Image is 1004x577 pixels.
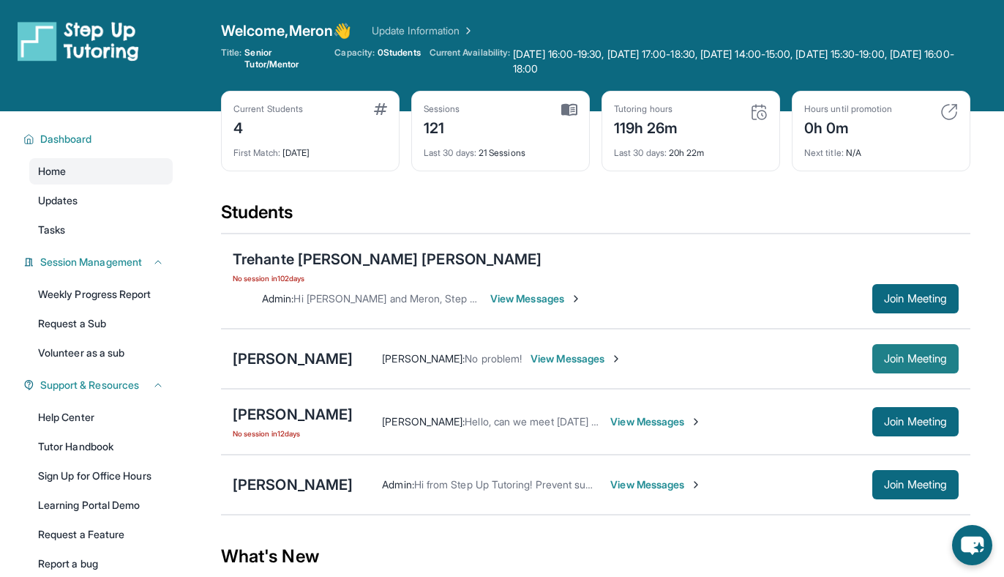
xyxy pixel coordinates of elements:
[34,255,164,269] button: Session Management
[614,115,678,138] div: 119h 26m
[430,47,510,76] span: Current Availability:
[610,414,702,429] span: View Messages
[221,201,970,233] div: Students
[460,23,474,38] img: Chevron Right
[884,417,947,426] span: Join Meeting
[29,404,173,431] a: Help Center
[531,351,622,366] span: View Messages
[614,147,667,158] span: Last 30 days :
[233,428,353,439] span: No session in 12 days
[34,378,164,392] button: Support & Resources
[29,340,173,366] a: Volunteer as a sub
[490,291,582,306] span: View Messages
[372,23,474,38] a: Update Information
[233,404,353,425] div: [PERSON_NAME]
[382,478,413,491] span: Admin :
[378,47,421,59] span: 0 Students
[872,284,959,313] button: Join Meeting
[610,353,622,365] img: Chevron-Right
[513,47,970,76] span: [DATE] 16:00-19:30, [DATE] 17:00-18:30, [DATE] 14:00-15:00, [DATE] 15:30-19:00, [DATE] 16:00-18:00
[29,492,173,518] a: Learning Portal Demo
[884,480,947,489] span: Join Meeting
[29,433,173,460] a: Tutor Handbook
[424,147,476,158] span: Last 30 days :
[424,138,577,159] div: 21 Sessions
[233,103,303,115] div: Current Students
[29,217,173,243] a: Tasks
[610,477,702,492] span: View Messages
[29,310,173,337] a: Request a Sub
[872,344,959,373] button: Join Meeting
[690,479,702,491] img: Chevron-Right
[952,525,992,565] button: chat-button
[233,474,353,495] div: [PERSON_NAME]
[233,115,303,138] div: 4
[382,415,465,428] span: [PERSON_NAME] :
[233,272,542,284] span: No session in 102 days
[29,187,173,214] a: Updates
[40,255,142,269] span: Session Management
[804,138,958,159] div: N/A
[244,47,326,70] span: Senior Tutor/Mentor
[29,158,173,185] a: Home
[614,103,678,115] div: Tutoring hours
[465,352,522,365] span: No problem!
[424,103,460,115] div: Sessions
[614,138,768,159] div: 20h 22m
[382,352,465,365] span: [PERSON_NAME] :
[465,415,628,428] span: Hello, can we meet [DATE] at 3pm?
[221,21,351,41] span: Welcome, Meron 👋
[38,193,78,208] span: Updates
[374,103,387,115] img: card
[690,416,702,428] img: Chevron-Right
[40,132,92,146] span: Dashboard
[38,223,65,237] span: Tasks
[884,354,947,363] span: Join Meeting
[38,164,66,179] span: Home
[233,147,280,158] span: First Match :
[34,132,164,146] button: Dashboard
[804,103,892,115] div: Hours until promotion
[233,138,387,159] div: [DATE]
[29,463,173,489] a: Sign Up for Office Hours
[804,147,844,158] span: Next title :
[872,407,959,436] button: Join Meeting
[262,292,293,305] span: Admin :
[221,47,241,70] span: Title:
[750,103,768,121] img: card
[29,521,173,548] a: Request a Feature
[334,47,375,59] span: Capacity:
[18,21,139,62] img: logo
[424,115,460,138] div: 121
[29,281,173,308] a: Weekly Progress Report
[29,551,173,577] a: Report a bug
[804,115,892,138] div: 0h 0m
[233,349,353,369] div: [PERSON_NAME]
[561,103,577,116] img: card
[872,470,959,499] button: Join Meeting
[233,249,542,269] div: Trehante [PERSON_NAME] [PERSON_NAME]
[884,294,947,303] span: Join Meeting
[570,293,582,305] img: Chevron-Right
[40,378,139,392] span: Support & Resources
[940,103,958,121] img: card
